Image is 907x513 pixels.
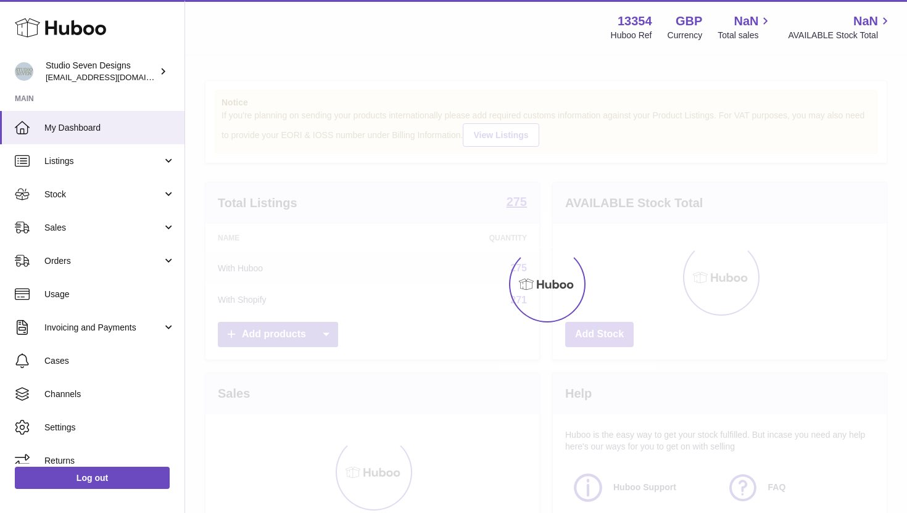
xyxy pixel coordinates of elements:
[46,60,157,83] div: Studio Seven Designs
[15,467,170,489] a: Log out
[853,13,878,30] span: NaN
[44,255,162,267] span: Orders
[611,30,652,41] div: Huboo Ref
[44,388,175,400] span: Channels
[44,455,175,467] span: Returns
[618,13,652,30] strong: 13354
[718,30,772,41] span: Total sales
[44,155,162,167] span: Listings
[718,13,772,41] a: NaN Total sales
[15,62,33,81] img: contact.studiosevendesigns@gmail.com
[44,122,175,134] span: My Dashboard
[668,30,703,41] div: Currency
[44,322,162,334] span: Invoicing and Payments
[734,13,758,30] span: NaN
[46,72,181,82] span: [EMAIL_ADDRESS][DOMAIN_NAME]
[44,222,162,234] span: Sales
[44,422,175,433] span: Settings
[676,13,702,30] strong: GBP
[44,355,175,367] span: Cases
[788,30,892,41] span: AVAILABLE Stock Total
[44,189,162,200] span: Stock
[788,13,892,41] a: NaN AVAILABLE Stock Total
[44,289,175,300] span: Usage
